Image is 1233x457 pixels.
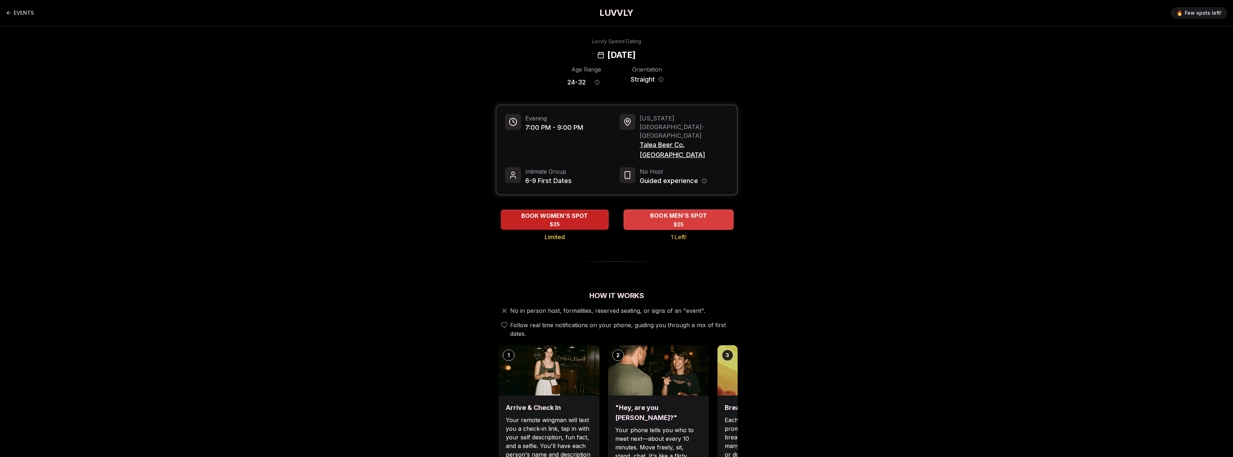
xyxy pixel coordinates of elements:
[702,178,707,183] button: Host information
[612,349,624,361] div: 2
[510,306,705,315] span: No in person host, formalities, reserved seating, or signs of an "event".
[501,210,609,230] button: BOOK WOMEN'S SPOT - Limited
[1176,9,1183,17] span: 🔥
[503,349,514,361] div: 1
[648,211,708,220] span: BOOK MEN'S SPOT
[722,349,733,361] div: 3
[671,233,687,241] span: 1 Left!
[607,49,635,61] h2: [DATE]
[567,65,605,74] div: Age Range
[592,38,641,45] div: Luvvly Speed Dating
[640,176,698,186] span: Guided experience
[717,345,818,396] img: Break the ice with prompts
[1185,9,1221,17] span: Few spots left!
[599,7,633,19] a: LUVVLY
[631,74,655,84] span: Straight
[628,65,666,74] div: Orientation
[525,123,583,133] span: 7:00 PM - 9:00 PM
[624,209,734,230] button: BOOK MEN'S SPOT - 1 Left!
[525,167,572,176] span: Intimate Group
[525,114,583,123] span: Evening
[520,211,589,220] span: BOOK WOMEN'S SPOT
[496,291,738,301] h2: How It Works
[510,321,735,338] span: Follow real time notifications on your phone, guiding you through a mix of first dates.
[640,114,728,140] span: [US_STATE][GEOGRAPHIC_DATA] - [GEOGRAPHIC_DATA]
[615,403,702,423] h3: "Hey, are you [PERSON_NAME]?"
[6,6,34,20] a: Back to events
[506,403,592,413] h3: Arrive & Check In
[545,233,565,241] span: Limited
[525,176,572,186] span: 6-9 First Dates
[640,167,707,176] span: No Host
[658,77,663,82] button: Orientation information
[640,140,728,160] span: Talea Beer Co. [GEOGRAPHIC_DATA]
[673,221,684,228] span: $25
[499,345,599,396] img: Arrive & Check In
[608,345,709,396] img: "Hey, are you Max?"
[567,77,586,87] span: 24 - 32
[550,221,560,228] span: $25
[589,74,605,90] button: Age range information
[725,403,811,413] h3: Break the ice with prompts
